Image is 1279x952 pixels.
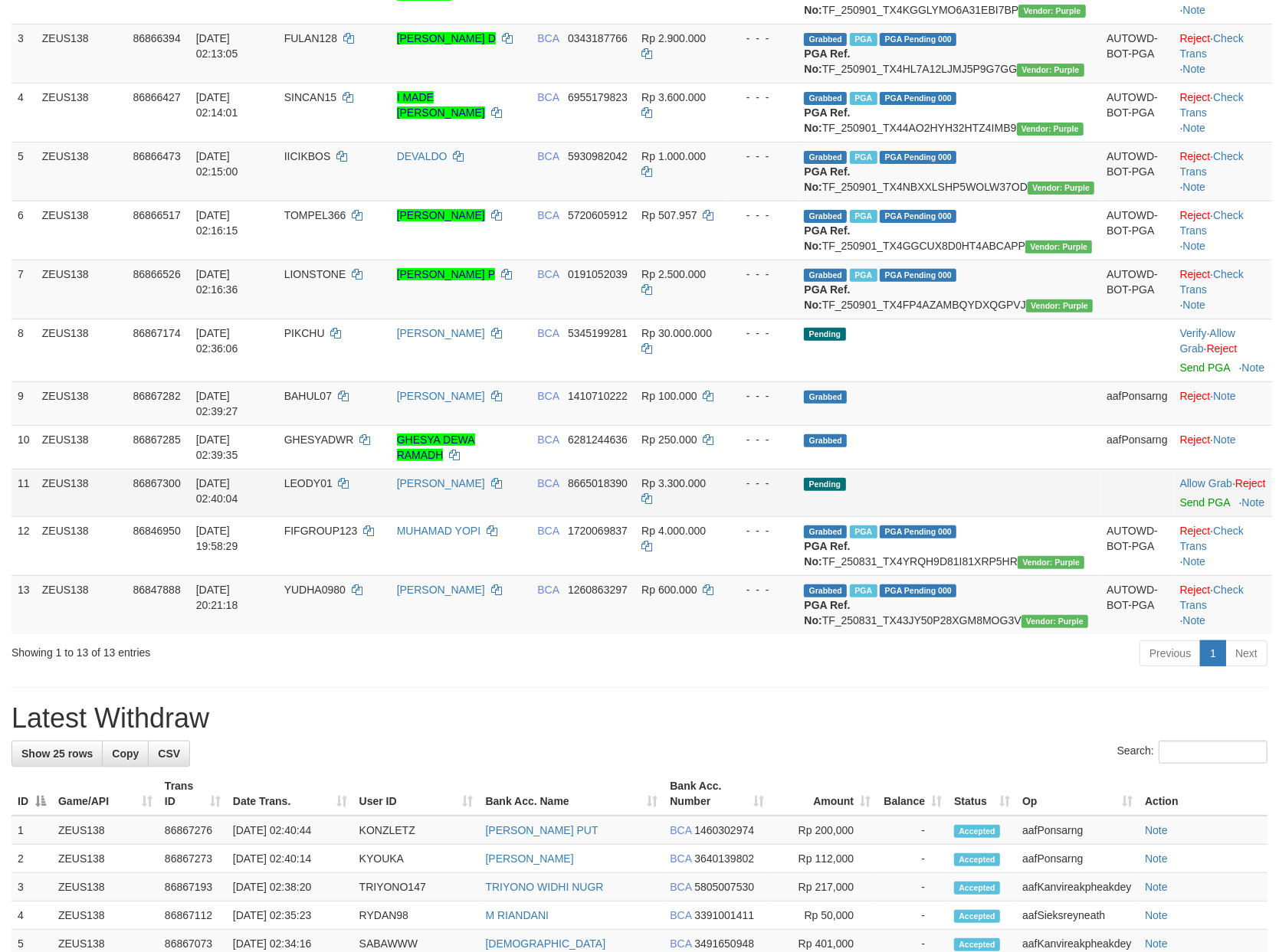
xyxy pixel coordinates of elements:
td: 4 [11,83,36,142]
span: FULAN128 [284,32,337,44]
td: - [877,816,948,845]
span: Copy 0191052039 to clipboard [568,268,628,280]
td: 6 [11,201,36,260]
span: Rp 507.957 [641,209,697,221]
b: PGA Ref. No: [804,283,850,311]
td: ZEUS138 [36,24,127,83]
span: BCA [537,150,559,162]
a: Note [1183,181,1206,193]
span: [DATE] 02:39:27 [196,390,238,417]
th: Bank Acc. Number: activate to sort column ascending [664,772,770,816]
span: Vendor URL: https://trx4.1velocity.biz [1017,64,1084,77]
a: Note [1183,555,1206,568]
b: PGA Ref. No: [804,165,850,193]
span: BCA [537,525,559,537]
span: Copy 1720069837 to clipboard [568,525,628,537]
td: · · [1174,24,1272,83]
td: · · [1174,516,1272,575]
td: KYOUKA [353,845,480,873]
span: Grabbed [804,584,847,597]
span: BCA [537,433,559,446]
span: Grabbed [804,434,847,447]
td: - [877,845,948,873]
a: [PERSON_NAME] [397,477,485,489]
span: Rp 600.000 [641,584,697,596]
a: Note [1145,824,1168,836]
th: Trans ID: activate to sort column ascending [159,772,227,816]
span: [DATE] 02:13:05 [196,32,238,60]
span: Accepted [954,882,1000,895]
a: Note [1242,496,1265,509]
div: - - - [734,267,792,282]
a: Reject [1180,525,1211,537]
span: TOMPEL366 [284,209,346,221]
td: TF_250901_TX4NBXXLSHP5WOLW37OD [798,142,1100,201]
span: Vendor URL: https://trx4.1velocity.biz [1018,556,1084,569]
a: Note [1242,361,1265,374]
a: Note [1213,390,1236,402]
td: TF_250901_TX44AO2HYH32HTZ4IMB9 [798,83,1100,142]
td: KONZLETZ [353,816,480,845]
span: 86867285 [133,433,180,446]
div: Showing 1 to 13 of 13 entries [11,639,521,660]
span: Copy 6955179823 to clipboard [568,91,628,103]
span: BCA [537,268,559,280]
span: Copy 5930982042 to clipboard [568,150,628,162]
div: - - - [734,432,792,447]
td: AUTOWD-BOT-PGA [1100,201,1173,260]
a: Note [1183,63,1206,75]
td: · [1174,425,1272,469]
span: Rp 250.000 [641,433,697,446]
td: Rp 217,000 [770,873,877,901]
span: BCA [670,824,691,836]
a: [PERSON_NAME] D [397,32,496,44]
a: Note [1145,881,1168,893]
span: 86866517 [133,209,180,221]
td: 11 [11,469,36,516]
td: AUTOWD-BOT-PGA [1100,24,1173,83]
td: TF_250831_TX43JY50P28XGM8MOG3V [798,575,1100,634]
td: [DATE] 02:38:20 [227,873,353,901]
span: Rp 1.000.000 [641,150,706,162]
a: [PERSON_NAME] [397,390,485,402]
span: Vendor URL: https://trx4.1velocity.biz [1022,615,1088,628]
span: Marked by aafpengsreynich [850,269,877,282]
td: aafPonsarng [1016,845,1139,873]
a: Note [1213,433,1236,446]
td: 9 [11,381,36,425]
td: 7 [11,260,36,319]
span: Grabbed [804,33,847,46]
td: AUTOWD-BOT-PGA [1100,260,1173,319]
td: Rp 112,000 [770,845,877,873]
a: [PERSON_NAME] [397,584,485,596]
span: [DATE] 19:58:29 [196,525,238,552]
b: PGA Ref. No: [804,47,850,75]
span: 86866526 [133,268,180,280]
b: PGA Ref. No: [804,224,850,252]
a: Send PGA [1180,496,1230,509]
span: Rp 2.500.000 [641,268,706,280]
span: Grabbed [804,210,847,223]
a: [PERSON_NAME] [397,327,485,339]
div: - - - [734,326,792,341]
span: BAHUL07 [284,390,332,402]
span: PIKCHU [284,327,325,339]
a: Show 25 rows [11,741,103,767]
td: TF_250901_TX4FP4AZAMBQYDXQGPVJ [798,260,1100,319]
span: LIONSTONE [284,268,346,280]
span: BCA [670,909,691,921]
td: TF_250831_TX4YRQH9D81I81XRP5HR [798,516,1100,575]
a: Allow Grab [1180,327,1235,355]
div: - - - [734,90,792,105]
span: BCA [537,477,559,489]
span: 86866394 [133,32,180,44]
th: Amount: activate to sort column ascending [770,772,877,816]
span: Copy 3640139802 to clipboard [694,852,754,865]
span: Copy [112,748,139,760]
td: Rp 200,000 [770,816,877,845]
div: - - - [734,523,792,538]
td: 13 [11,575,36,634]
td: AUTOWD-BOT-PGA [1100,516,1173,575]
td: 3 [11,873,52,901]
a: Note [1183,299,1206,311]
